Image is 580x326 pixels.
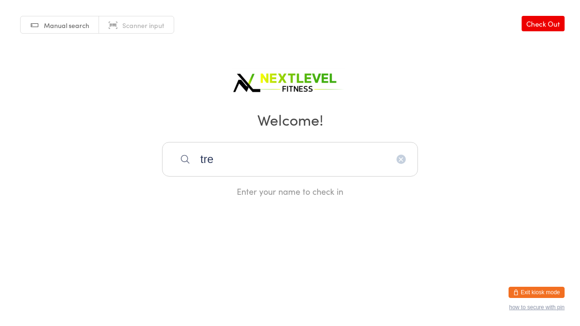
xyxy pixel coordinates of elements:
[122,21,164,30] span: Scanner input
[509,304,565,311] button: how to secure with pin
[162,142,418,177] input: Search
[509,287,565,298] button: Exit kiosk mode
[162,185,418,197] div: Enter your name to check in
[9,109,571,130] h2: Welcome!
[232,65,348,96] img: Next Level Fitness
[44,21,89,30] span: Manual search
[522,16,565,31] a: Check Out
